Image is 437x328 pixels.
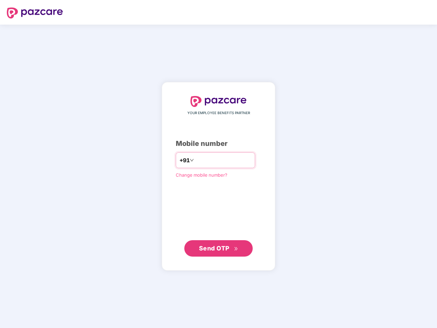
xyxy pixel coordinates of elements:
img: logo [7,8,63,18]
div: Mobile number [176,138,261,149]
img: logo [190,96,247,107]
span: down [190,158,194,162]
span: double-right [234,247,238,251]
span: Send OTP [199,245,229,252]
a: Change mobile number? [176,172,227,178]
span: YOUR EMPLOYEE BENEFITS PARTNER [187,110,250,116]
span: +91 [180,156,190,165]
button: Send OTPdouble-right [184,240,253,257]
